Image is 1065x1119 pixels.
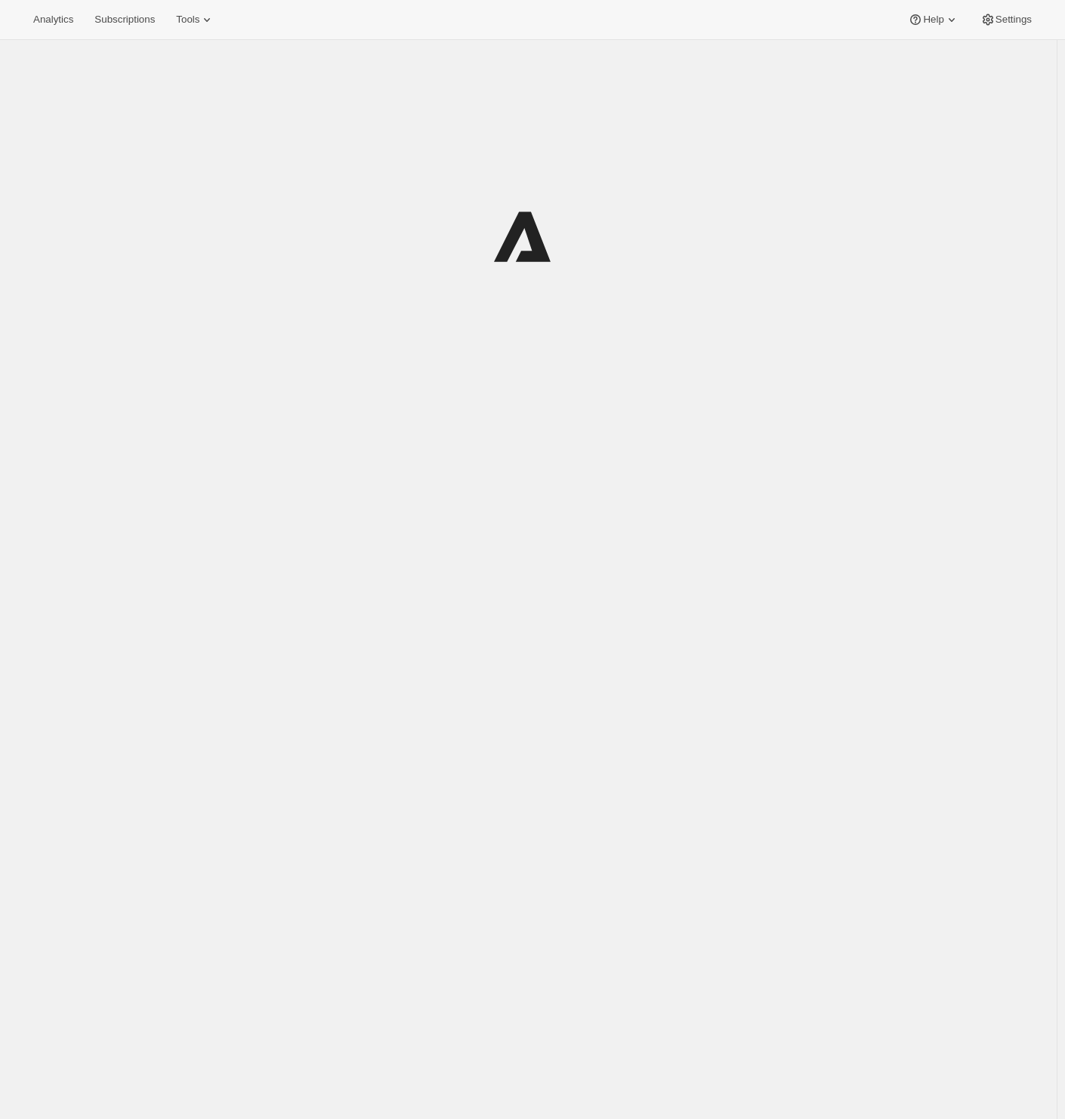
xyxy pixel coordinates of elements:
button: Help [899,9,968,30]
span: Analytics [33,14,73,26]
span: Tools [176,14,199,26]
span: Subscriptions [94,14,155,26]
button: Subscriptions [85,9,164,30]
button: Analytics [24,9,82,30]
button: Tools [167,9,224,30]
span: Settings [996,14,1032,26]
span: Help [923,14,943,26]
button: Settings [971,9,1041,30]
